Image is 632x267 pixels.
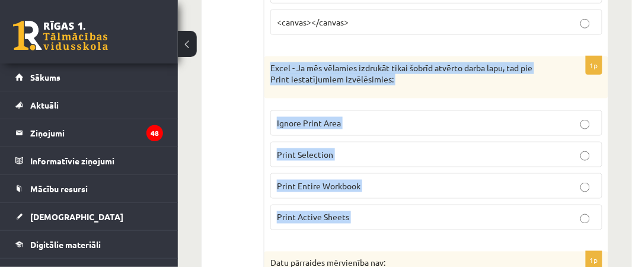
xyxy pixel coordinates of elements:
[580,214,590,224] input: Print Active Sheets
[15,63,163,91] a: Sākums
[30,183,88,194] span: Mācību resursi
[30,239,101,250] span: Digitālie materiāli
[15,203,163,230] a: [DEMOGRAPHIC_DATA]
[30,119,163,147] legend: Ziņojumi
[277,180,360,191] span: Print Entire Workbook
[580,183,590,192] input: Print Entire Workbook
[580,19,590,28] input: <canvas></canvas>
[277,17,349,27] span: <canvas></canvas>
[277,149,333,160] span: Print Selection
[30,147,163,174] legend: Informatīvie ziņojumi
[30,100,59,110] span: Aktuāli
[270,62,543,85] p: Excel - Ja mēs vēlamies izdrukāt tikai šobrīd atvērto darba lapu, tad pie Print iestatījumiem izv...
[30,211,123,222] span: [DEMOGRAPHIC_DATA]
[15,231,163,258] a: Digitālie materiāli
[580,151,590,161] input: Print Selection
[277,212,349,223] span: Print Active Sheets
[15,119,163,147] a: Ziņojumi48
[277,117,341,128] span: Ignore Print Area
[15,91,163,119] a: Aktuāli
[13,21,108,50] a: Rīgas 1. Tālmācības vidusskola
[15,147,163,174] a: Informatīvie ziņojumi
[586,56,602,75] p: 1p
[30,72,60,82] span: Sākums
[15,175,163,202] a: Mācību resursi
[580,120,590,129] input: Ignore Print Area
[146,125,163,141] i: 48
